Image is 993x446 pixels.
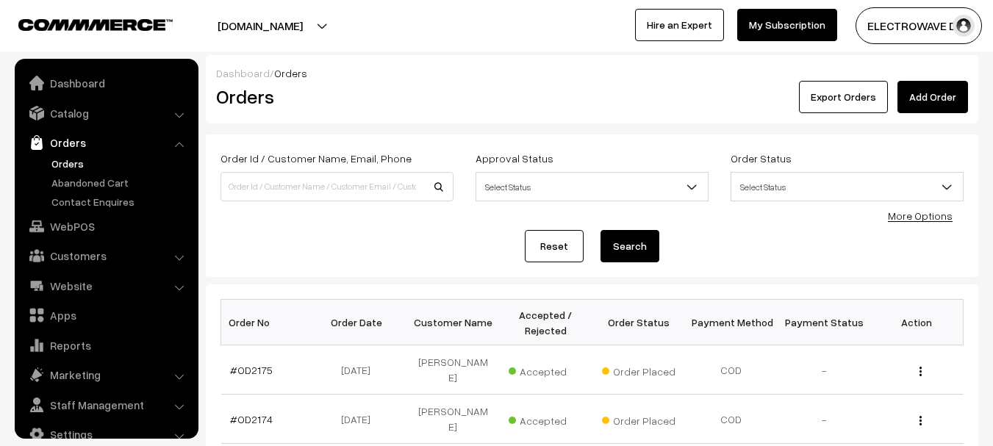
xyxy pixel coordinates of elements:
[230,364,273,376] a: #OD2175
[778,395,870,444] td: -
[685,395,778,444] td: COD
[216,67,270,79] a: Dashboard
[406,300,499,345] th: Customer Name
[731,172,964,201] span: Select Status
[778,345,870,395] td: -
[18,19,173,30] img: COMMMERCE
[778,300,870,345] th: Payment Status
[166,7,354,44] button: [DOMAIN_NAME]
[509,409,582,428] span: Accepted
[406,395,499,444] td: [PERSON_NAME]
[221,300,314,345] th: Order No
[18,100,193,126] a: Catalog
[953,15,975,37] img: user
[525,230,584,262] a: Reset
[799,81,888,113] button: Export Orders
[602,360,675,379] span: Order Placed
[48,194,193,209] a: Contact Enquires
[221,172,454,201] input: Order Id / Customer Name / Customer Email / Customer Phone
[919,416,922,425] img: Menu
[18,362,193,388] a: Marketing
[18,332,193,359] a: Reports
[635,9,724,41] a: Hire an Expert
[602,409,675,428] span: Order Placed
[216,85,452,108] h2: Orders
[856,7,982,44] button: ELECTROWAVE DE…
[48,156,193,171] a: Orders
[731,151,792,166] label: Order Status
[499,300,592,345] th: Accepted / Rejected
[731,174,963,200] span: Select Status
[685,300,778,345] th: Payment Method
[314,300,406,345] th: Order Date
[592,300,685,345] th: Order Status
[221,151,412,166] label: Order Id / Customer Name, Email, Phone
[314,345,406,395] td: [DATE]
[18,273,193,299] a: Website
[897,81,968,113] a: Add Order
[509,360,582,379] span: Accepted
[601,230,659,262] button: Search
[476,174,708,200] span: Select Status
[274,67,307,79] span: Orders
[18,302,193,328] a: Apps
[737,9,837,41] a: My Subscription
[919,367,922,376] img: Menu
[18,129,193,156] a: Orders
[18,213,193,240] a: WebPOS
[314,395,406,444] td: [DATE]
[476,151,553,166] label: Approval Status
[685,345,778,395] td: COD
[18,242,193,269] a: Customers
[18,392,193,418] a: Staff Management
[18,70,193,96] a: Dashboard
[18,15,147,32] a: COMMMERCE
[230,413,273,425] a: #OD2174
[888,209,953,222] a: More Options
[216,65,968,81] div: /
[48,175,193,190] a: Abandoned Cart
[870,300,963,345] th: Action
[476,172,709,201] span: Select Status
[406,345,499,395] td: [PERSON_NAME]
